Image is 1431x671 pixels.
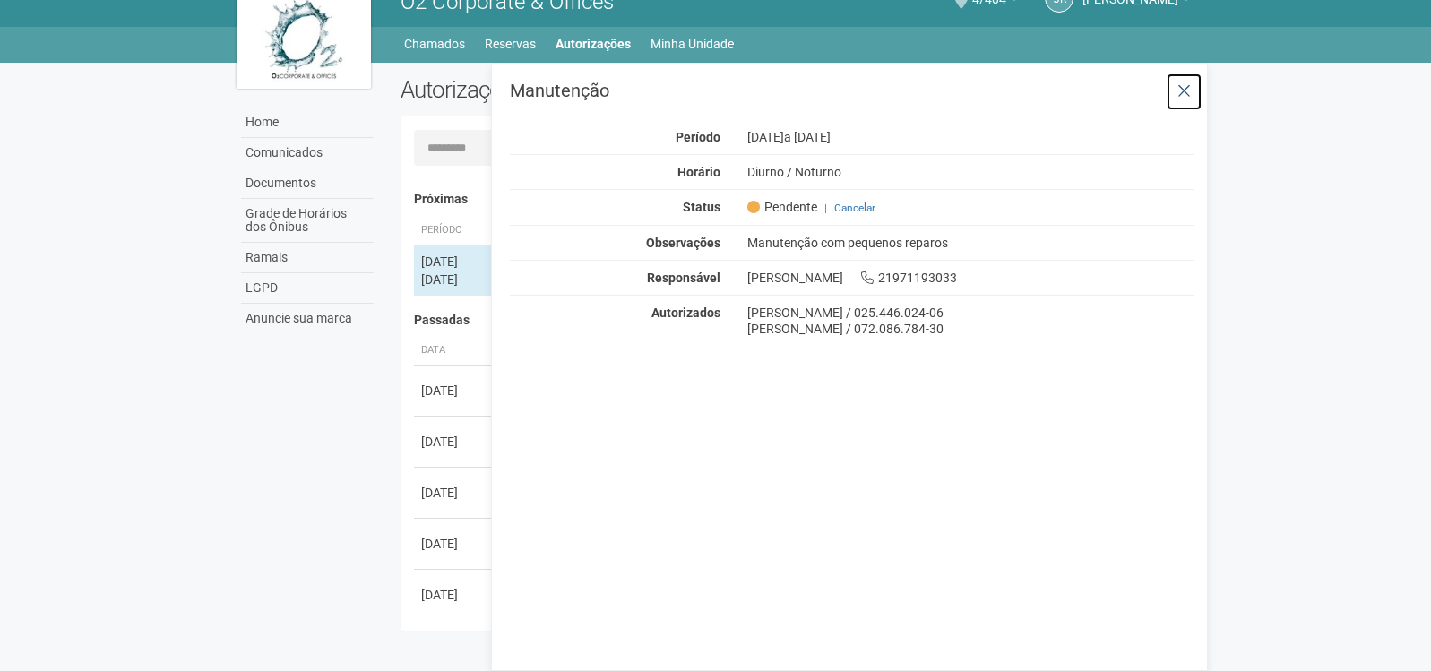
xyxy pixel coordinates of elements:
[421,535,487,553] div: [DATE]
[734,235,1208,251] div: Manutenção com pequenos reparos
[401,76,784,103] h2: Autorizações
[414,336,495,366] th: Data
[677,165,720,179] strong: Horário
[414,314,1182,327] h4: Passadas
[734,270,1208,286] div: [PERSON_NAME] 21971193033
[241,304,374,333] a: Anuncie sua marca
[241,199,374,243] a: Grade de Horários dos Ônibus
[510,82,1194,99] h3: Manutenção
[421,586,487,604] div: [DATE]
[421,271,487,288] div: [DATE]
[414,216,495,245] th: Período
[747,199,817,215] span: Pendente
[834,202,875,214] a: Cancelar
[421,382,487,400] div: [DATE]
[651,305,720,320] strong: Autorizados
[485,31,536,56] a: Reservas
[421,253,487,271] div: [DATE]
[241,138,374,168] a: Comunicados
[824,202,827,214] span: |
[241,243,374,273] a: Ramais
[404,31,465,56] a: Chamados
[734,164,1208,180] div: Diurno / Noturno
[747,321,1194,337] div: [PERSON_NAME] / 072.086.784-30
[556,31,631,56] a: Autorizações
[241,273,374,304] a: LGPD
[421,484,487,502] div: [DATE]
[747,305,1194,321] div: [PERSON_NAME] / 025.446.024-06
[784,130,831,144] span: a [DATE]
[414,193,1182,206] h4: Próximas
[241,108,374,138] a: Home
[683,200,720,214] strong: Status
[647,271,720,285] strong: Responsável
[421,433,487,451] div: [DATE]
[734,129,1208,145] div: [DATE]
[651,31,734,56] a: Minha Unidade
[241,168,374,199] a: Documentos
[646,236,720,250] strong: Observações
[676,130,720,144] strong: Período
